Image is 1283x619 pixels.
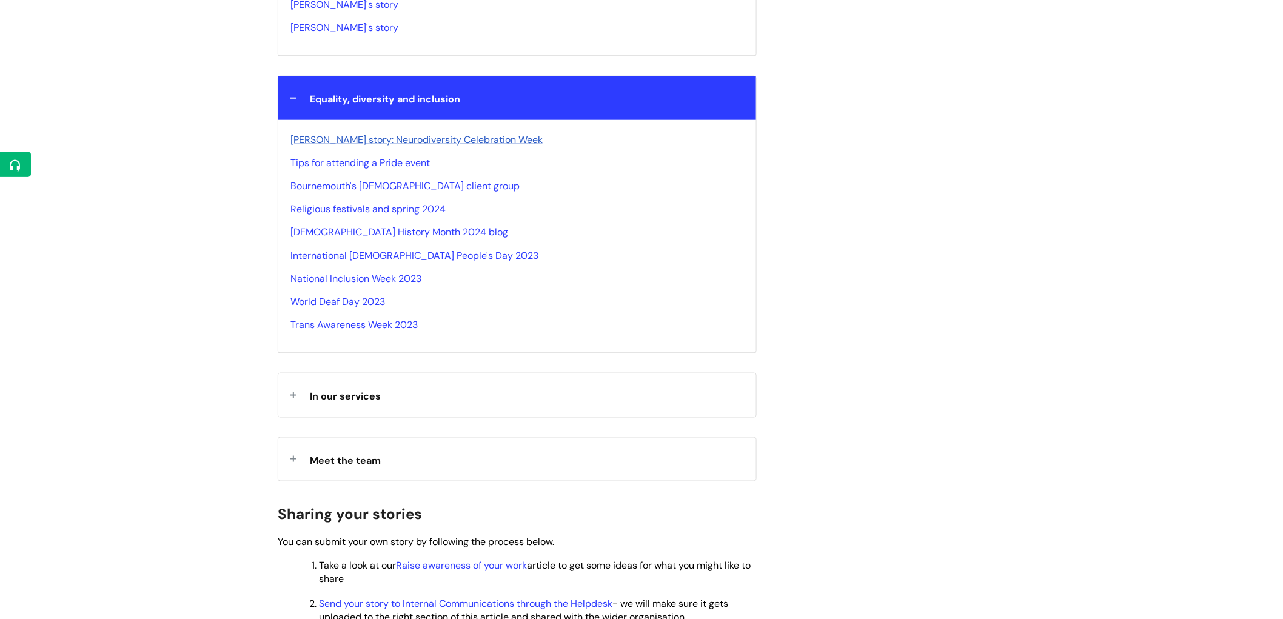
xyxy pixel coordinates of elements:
[290,318,418,331] a: Trans Awareness Week 2023
[290,133,543,146] a: [PERSON_NAME] story: Neurodiversity Celebration Week
[396,560,527,572] a: Raise awareness of your work
[278,505,422,524] span: Sharing your stories
[290,295,385,308] a: World Deaf Day 2023
[310,93,460,105] span: Equality, diversity and inclusion
[290,226,508,238] a: [DEMOGRAPHIC_DATA] History Month 2024 blog
[319,598,612,611] a: Send your story to Internal Communications through the Helpdesk
[319,560,751,586] span: Take a look at our article to get some ideas for what you might like to share
[290,272,421,285] a: National Inclusion Week 2023
[310,454,381,467] span: Meet the team
[290,249,538,262] a: International [DEMOGRAPHIC_DATA] People's Day 2023
[290,202,446,215] a: Religious festivals and spring 2024
[290,156,430,169] a: Tips for attending a Pride event
[290,179,520,192] a: Bournemouth's [DEMOGRAPHIC_DATA] client group
[290,21,398,34] a: [PERSON_NAME]'s story
[278,536,554,549] span: You can submit your own story by following the process below.
[310,390,381,403] span: In our services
